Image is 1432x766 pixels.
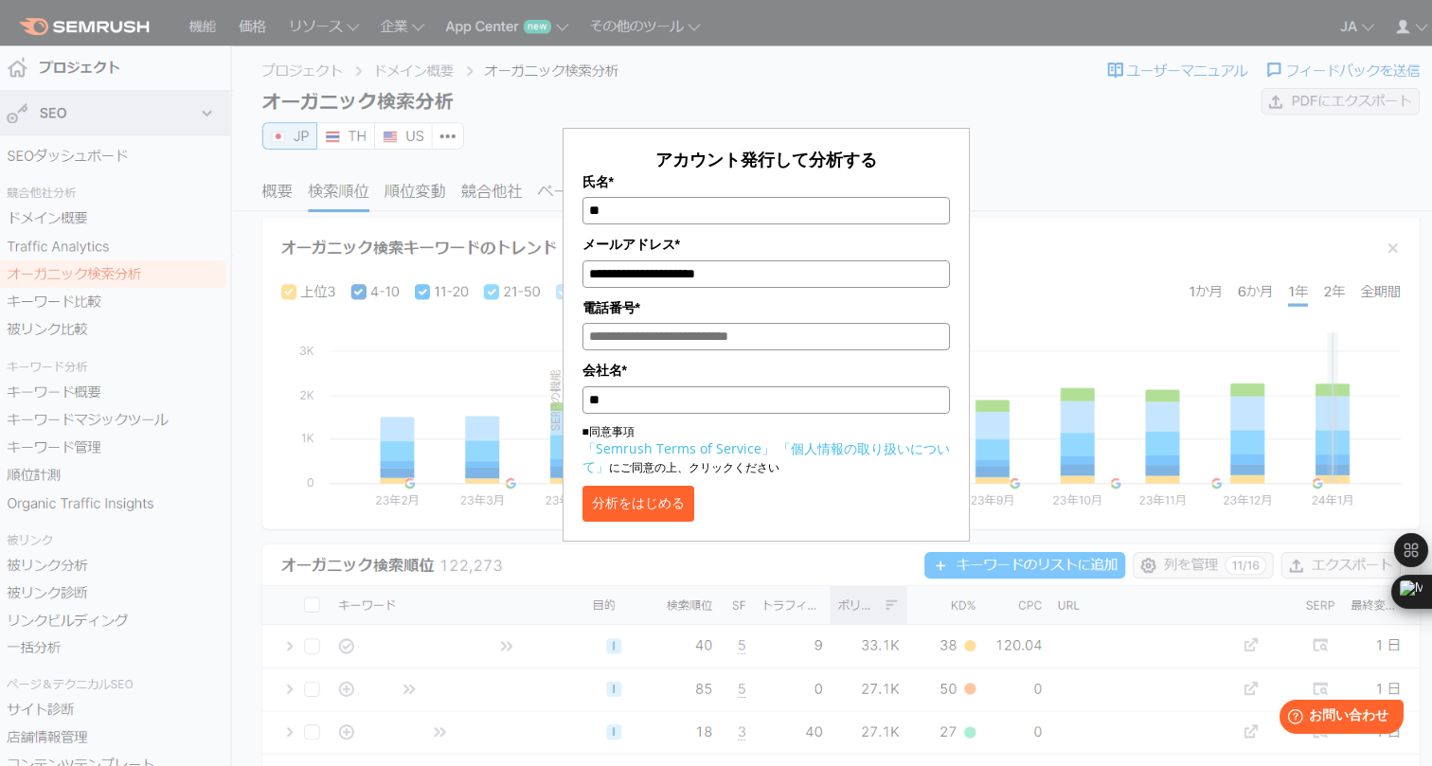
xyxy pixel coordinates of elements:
label: 電話番号* [582,297,950,318]
iframe: Help widget launcher [1263,692,1411,745]
label: メールアドレス* [582,234,950,255]
button: 分析をはじめる [582,486,694,522]
p: ■同意事項 にご同意の上、クリックください [582,423,950,476]
a: 「Semrush Terms of Service」 [582,439,775,457]
a: 「個人情報の取り扱いについて」 [582,439,950,475]
span: アカウント発行して分析する [655,148,877,170]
